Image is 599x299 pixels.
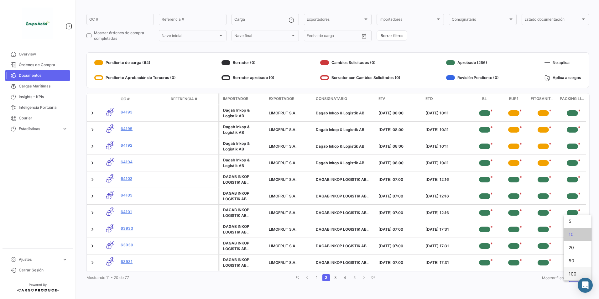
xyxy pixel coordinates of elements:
span: 20 [569,241,586,254]
span: 100 [569,267,586,281]
span: 5 [569,215,586,228]
span: 10 [569,228,586,241]
div: Abrir Intercom Messenger [578,278,593,293]
span: 50 [569,254,586,267]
